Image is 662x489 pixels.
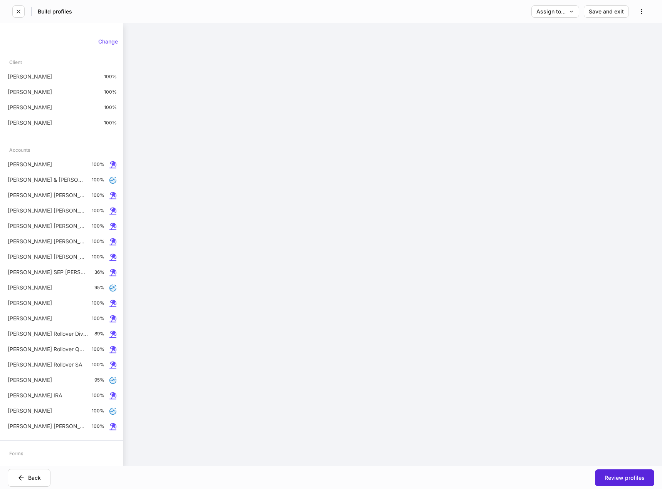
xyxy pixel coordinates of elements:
[8,253,86,261] p: [PERSON_NAME] [PERSON_NAME] Rollover SA
[531,5,579,18] button: Assign to...
[584,5,629,18] button: Save and exit
[104,89,117,95] p: 100%
[536,9,574,14] div: Assign to...
[8,407,52,415] p: [PERSON_NAME]
[92,346,104,352] p: 100%
[8,376,52,384] p: [PERSON_NAME]
[9,447,23,460] div: Forms
[93,35,123,48] button: Change
[8,238,86,245] p: [PERSON_NAME] [PERSON_NAME] Rollover Dividend
[8,315,52,322] p: [PERSON_NAME]
[94,331,104,337] p: 89%
[92,408,104,414] p: 100%
[8,191,86,199] p: [PERSON_NAME] [PERSON_NAME]
[8,392,62,399] p: [PERSON_NAME] IRA
[605,475,645,481] div: Review profiles
[8,361,82,368] p: [PERSON_NAME] Rollover SA
[8,469,50,487] button: Back
[38,8,72,15] h5: Build profiles
[8,299,52,307] p: [PERSON_NAME]
[92,177,104,183] p: 100%
[595,469,654,486] button: Review profiles
[98,39,118,44] div: Change
[92,208,104,214] p: 100%
[104,120,117,126] p: 100%
[92,300,104,306] p: 100%
[92,238,104,244] p: 100%
[106,465,117,471] p: 40%
[8,268,88,276] p: [PERSON_NAME] SEP [PERSON_NAME]
[8,345,86,353] p: [PERSON_NAME] Rollover QGARP
[92,315,104,322] p: 100%
[94,285,104,291] p: 95%
[17,474,41,482] div: Back
[92,223,104,229] p: 100%
[94,377,104,383] p: 95%
[92,161,104,167] p: 100%
[8,73,52,80] p: [PERSON_NAME]
[8,207,86,214] p: [PERSON_NAME] [PERSON_NAME]
[9,55,22,69] div: Client
[8,161,52,168] p: [PERSON_NAME]
[92,254,104,260] p: 100%
[8,422,86,430] p: [PERSON_NAME] [PERSON_NAME]
[9,143,30,157] div: Accounts
[104,104,117,111] p: 100%
[8,284,52,291] p: [PERSON_NAME]
[8,104,52,111] p: [PERSON_NAME]
[94,269,104,275] p: 36%
[92,392,104,399] p: 100%
[8,176,86,184] p: [PERSON_NAME] & [PERSON_NAME] Family Trust
[8,119,52,127] p: [PERSON_NAME]
[92,362,104,368] p: 100%
[8,88,52,96] p: [PERSON_NAME]
[8,222,86,230] p: [PERSON_NAME] [PERSON_NAME] Rollover QGARP
[8,330,88,338] p: [PERSON_NAME] Rollover Dividend
[589,9,624,14] div: Save and exit
[92,192,104,198] p: 100%
[92,423,104,429] p: 100%
[8,464,100,472] p: Discretionary Advisory Agreement: Client Wrap Fee
[104,74,117,80] p: 100%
